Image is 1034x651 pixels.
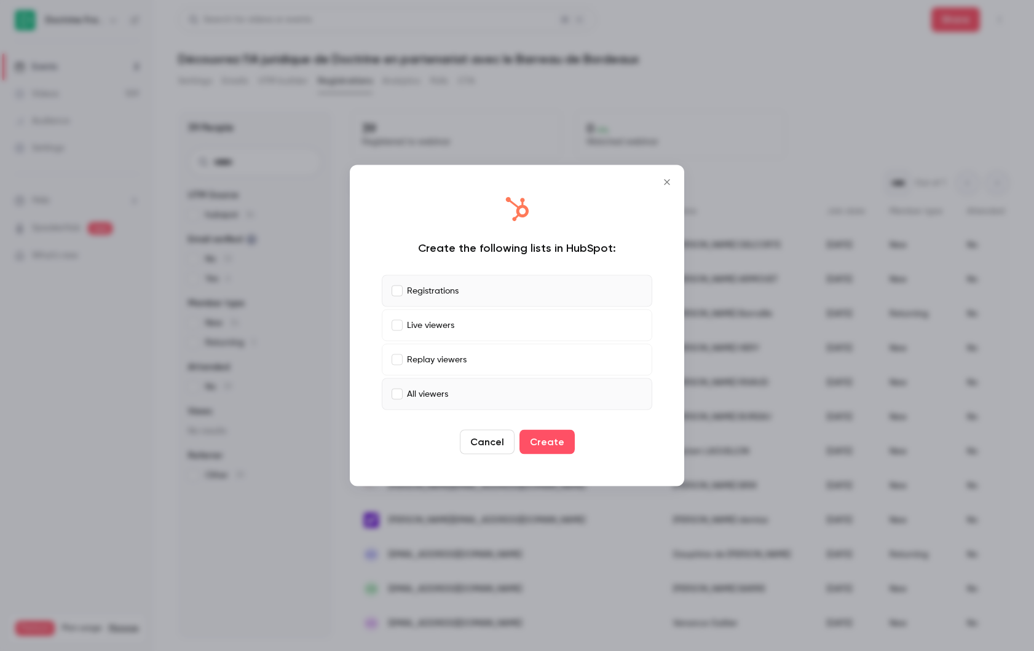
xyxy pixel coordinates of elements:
[407,319,454,332] p: Live viewers
[407,353,467,366] p: Replay viewers
[382,241,652,255] div: Create the following lists in HubSpot:
[407,284,459,297] p: Registrations
[407,388,448,400] p: All viewers
[460,430,515,454] button: Cancel
[519,430,575,454] button: Create
[655,170,679,195] button: Close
